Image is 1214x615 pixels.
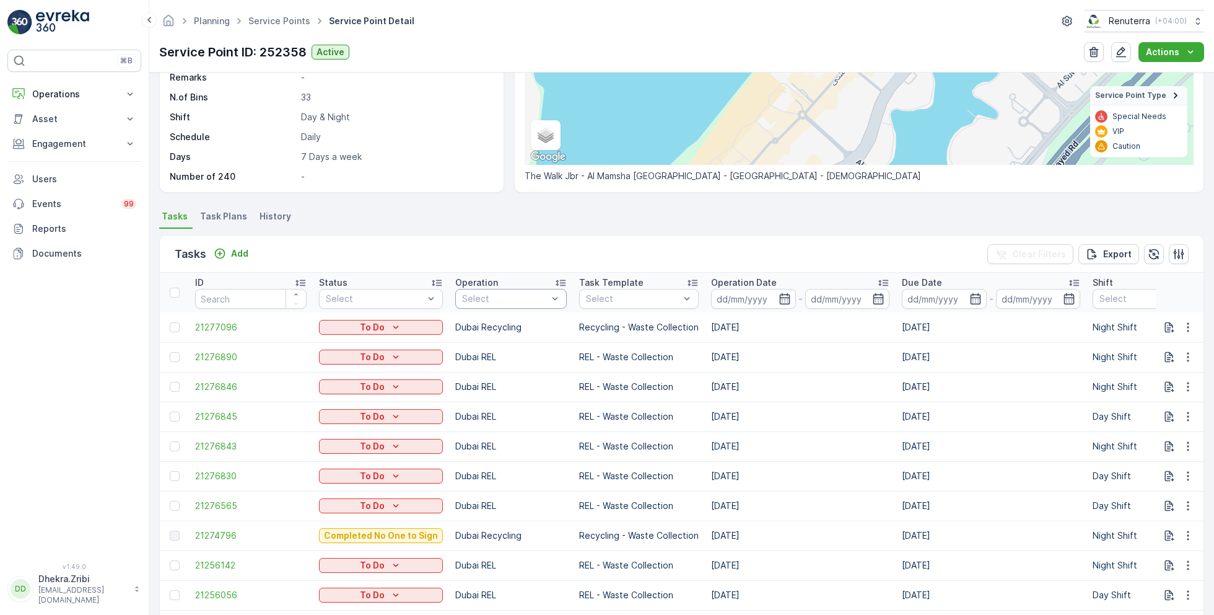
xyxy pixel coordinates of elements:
[7,131,141,156] button: Engagement
[1086,402,1210,431] td: Day Shift
[301,170,491,183] p: -
[32,88,116,100] p: Operations
[1112,112,1166,122] p: Special Needs
[7,241,141,266] a: Documents
[579,277,644,289] p: Task Template
[162,19,175,29] a: Homepage
[896,372,1086,402] td: [DATE]
[902,277,942,289] p: Due Date
[7,167,141,192] a: Users
[525,170,1194,182] p: The Walk Jbr - Al Mamsha [GEOGRAPHIC_DATA] - [GEOGRAPHIC_DATA] - [DEMOGRAPHIC_DATA]
[896,521,1086,551] td: [DATE]
[38,573,128,585] p: Dhekra.Zribi
[360,589,385,601] p: To Do
[896,342,1086,372] td: [DATE]
[360,351,385,363] p: To Do
[528,149,569,165] a: Open this area in Google Maps (opens a new window)
[896,461,1086,491] td: [DATE]
[1012,248,1066,260] p: Clear Filters
[301,71,491,84] p: -
[705,402,896,431] td: [DATE]
[195,559,307,572] a: 21256142
[462,293,548,305] p: Select
[1112,126,1124,136] p: VIP
[1109,15,1150,27] p: Renuterra
[319,409,443,424] button: To Do
[573,372,705,402] td: REL - Waste Collection
[1086,580,1210,610] td: Day Shift
[301,91,491,104] p: 33
[170,412,180,422] div: Toggle Row Selected
[195,529,307,542] a: 21274796
[319,379,443,394] button: To Do
[711,289,796,309] input: dd/mm/yyyy
[195,381,307,393] span: 21276846
[319,528,443,543] button: Completed No One to Sign
[573,461,705,491] td: REL - Waste Collection
[360,500,385,512] p: To Do
[896,312,1086,342] td: [DATE]
[449,372,573,402] td: Dubai REL
[195,289,307,309] input: Search
[200,210,247,223] span: Task Plans
[38,585,128,605] p: [EMAIL_ADDRESS][DOMAIN_NAME]
[1086,491,1210,521] td: Day Shift
[1095,91,1166,100] span: Service Point Type
[532,122,559,149] a: Layers
[195,321,307,334] span: 21277096
[170,441,180,451] div: Toggle Row Selected
[195,440,307,453] a: 21276843
[1085,10,1204,32] button: Renuterra(+04:00)
[32,138,116,150] p: Engagement
[705,342,896,372] td: [DATE]
[449,491,573,521] td: Dubai REL
[195,410,307,423] a: 21276845
[705,521,896,551] td: [DATE]
[170,91,296,104] p: N.of Bins
[1086,372,1210,402] td: Night Shift
[1078,244,1139,264] button: Export
[360,321,385,334] p: To Do
[7,563,141,570] span: v 1.49.0
[170,111,296,123] p: Shift
[996,289,1081,309] input: dd/mm/yyyy
[170,170,296,183] p: Number of 240
[705,491,896,521] td: [DATE]
[1086,461,1210,491] td: Day Shift
[360,381,385,393] p: To Do
[449,461,573,491] td: Dubai REL
[573,551,705,580] td: REL - Waste Collection
[573,521,705,551] td: Recycling - Waste Collection
[1138,42,1204,62] button: Actions
[1086,521,1210,551] td: Night Shift
[317,46,344,58] p: Active
[1099,293,1185,305] p: Select
[705,431,896,461] td: [DATE]
[1086,342,1210,372] td: Night Shift
[1112,141,1140,151] p: Caution
[7,192,141,216] a: Events99
[1093,277,1113,289] p: Shift
[124,199,134,209] p: 99
[1090,86,1187,105] summary: Service Point Type
[705,372,896,402] td: [DATE]
[170,531,180,541] div: Toggle Row Selected
[1085,14,1104,28] img: Screenshot_2024-07-26_at_13.33.01.png
[170,501,180,511] div: Toggle Row Selected
[705,461,896,491] td: [DATE]
[319,277,347,289] p: Status
[194,15,230,26] a: Planning
[170,382,180,392] div: Toggle Row Selected
[705,580,896,610] td: [DATE]
[195,589,307,601] span: 21256056
[195,470,307,482] span: 21276830
[449,402,573,431] td: Dubai REL
[120,56,133,66] p: ⌘B
[32,223,136,235] p: Reports
[195,500,307,512] a: 21276565
[573,491,705,521] td: REL - Waste Collection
